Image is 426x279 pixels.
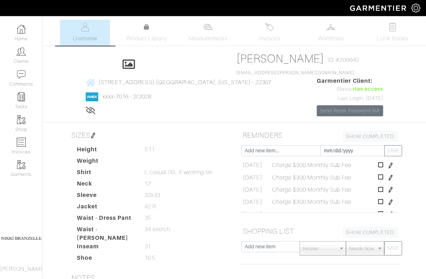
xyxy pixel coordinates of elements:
span: [DATE] [243,173,262,182]
span: Measurements [189,34,227,43]
span: Product Library [126,34,167,43]
span: 31 [145,242,151,251]
input: Add new item [241,241,300,252]
span: 35 [145,214,151,222]
img: garments-icon-b7da505a4dc4fd61783c78ac3ca0ef83fa9d6f193b1c9dc38574b1d14d53ca28.png [17,115,26,124]
span: Has access [353,85,384,93]
img: pen-cf24a1663064a2ec1b9c1bd2387e9de7a2fa800b781884d57f21acf72779bad2.png [388,212,394,217]
img: comment-icon-a0a6a9ef722e966f86d9cbdc48e553b5cf19dbc54f86b18d962a5391bc8f6eb6.png [17,70,26,79]
img: garmentier-logo-header-white-b43fb05a5012e4ada735d5af1a66efaba907eab6374d6393d1fbf88cb4ef424d.png [346,2,411,14]
a: xxxx-7016 - 2/2028 [102,93,151,100]
h5: REMINDERS [240,128,401,142]
span: [DATE] [243,186,262,194]
h5: SHOPPING LIST [240,224,401,238]
span: Retailer [303,242,336,256]
img: pen-cf24a1663064a2ec1b9c1bd2387e9de7a2fa800b781884d57f21acf72779bad2.png [388,163,394,168]
span: 10.5 [145,254,155,262]
img: dashboard-icon-dbcd8f5a0b271acd01030246c82b418ddd0df26cd7fceb0bd07c9910d44c42f6.png [17,25,26,34]
img: pen-cf24a1663064a2ec1b9c1bd2387e9de7a2fa800b781884d57f21acf72779bad2.png [388,187,394,193]
a: SHOW COMPLETED [343,131,398,142]
a: [STREET_ADDRESS] [GEOGRAPHIC_DATA], [US_STATE] - 22307 [86,78,272,87]
span: Wardrobe [318,34,344,43]
a: Product Library [121,23,171,43]
span: Charge $300 Monthly Sub Fee [272,161,351,169]
span: Look Books [377,34,409,43]
span: 32x33 [145,191,160,199]
h5: SIZES [69,128,229,142]
dt: Weight [71,157,139,168]
span: Invoices [259,34,280,43]
span: 34 stretch [145,225,171,234]
dt: Inseam [71,242,139,254]
img: gear-icon-white-bd11855cb880d31180b6d7d6211b90ccbf57a29d726f0c71d8c61bd08dd39cc2.png [411,4,420,12]
img: todo-9ac3debb85659649dc8f770b8b6100bb5dab4b48dedcbae339e5042a72dfd3cc.svg [388,22,397,31]
img: basicinfo-40fd8af6dae0f16599ec9e87c0ef1c0a1fdea2edbe929e3d69a839185d80c458.svg [81,22,90,31]
dt: Waist - [PERSON_NAME] [71,225,139,242]
a: Wardrobe [306,20,356,46]
span: Charge $300 Monthly Sub Fee [272,210,351,219]
span: [DATE] [243,161,262,169]
span: 42 R [145,202,156,211]
img: orders-27d20c2124de7fd6de4e0e44c1d41de31381a507db9b33961299e4e07d508b8c.svg [265,22,274,31]
span: Charge $300 Monthly Sub Fee [272,198,351,206]
span: 17 [145,179,151,188]
dt: Height [71,145,139,157]
a: Invoices [245,20,295,46]
dt: Shoe [71,254,139,265]
span: L casual /XL if wearing tie [145,168,212,177]
span: Needs Now [349,242,374,256]
span: [DATE] [243,210,262,219]
span: Charge $300 Monthly Sub Fee [272,173,351,182]
span: ID: #206640 [328,56,359,64]
span: Overview [73,34,97,43]
dt: Neck [71,179,139,191]
input: Add new item... [241,145,321,156]
span: [STREET_ADDRESS] [GEOGRAPHIC_DATA], [US_STATE] - 22307 [99,79,272,86]
img: pen-cf24a1663064a2ec1b9c1bd2387e9de7a2fa800b781884d57f21acf72779bad2.png [90,133,96,138]
img: pen-cf24a1663064a2ec1b9c1bd2387e9de7a2fa800b781884d57f21acf72779bad2.png [388,199,394,205]
img: measurements-466bbee1fd09ba9460f595b01e5d73f9e2bff037440d3c8f018324cb6cdf7a4a.svg [204,22,212,31]
img: garments-icon-b7da505a4dc4fd61783c78ac3ca0ef83fa9d6f193b1c9dc38574b1d14d53ca28.png [17,160,26,169]
button: SAVE [384,241,402,255]
img: american_express-1200034d2e149cdf2cc7894a33a747db654cf6f8355cb502592f1d228b2ac700.png [86,92,98,101]
span: Garmentier Client: [317,77,383,85]
img: orders-icon-0abe47150d42831381b5fb84f609e132dff9fe21cb692f30cb5eec754e2cba89.png [17,138,26,147]
img: pen-cf24a1663064a2ec1b9c1bd2387e9de7a2fa800b781884d57f21acf72779bad2.png [388,175,394,181]
span: [DATE] [243,198,262,206]
button: SAVE [384,145,402,156]
img: wardrobe-487a4870c1b7c33e795ec22d11cfc2ed9d08956e64fb3008fe2437562e282088.svg [326,22,335,31]
dt: Waist - Dress Pant [71,214,139,225]
div: Last Login: [DATE] [317,95,383,102]
img: clients-icon-6bae9207a08558b7cb47a8932f037763ab4055f8c8b6bfacd5dc20c3e0201464.png [17,47,26,56]
a: [PERSON_NAME] [236,52,325,65]
a: [EMAIL_ADDRESS][PERSON_NAME][DOMAIN_NAME] [236,70,354,75]
span: Charge $300 Monthly Sub Fee [272,186,351,194]
a: Send Reset Password link [317,105,383,116]
a: SHOW COMPLETED [343,227,398,238]
a: Overview [60,20,110,46]
a: Look Books [367,20,417,46]
span: 5'11 [145,145,155,154]
div: Status: [317,85,383,93]
img: reminder-icon-8004d30b9f0a5d33ae49ab947aed9ed385cf756f9e5892f1edd6e32f2345188e.png [17,92,26,101]
a: Measurements [183,20,233,46]
dt: Sleeve [71,191,139,202]
dt: Shirt [71,168,139,179]
dt: Jacket [71,202,139,214]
